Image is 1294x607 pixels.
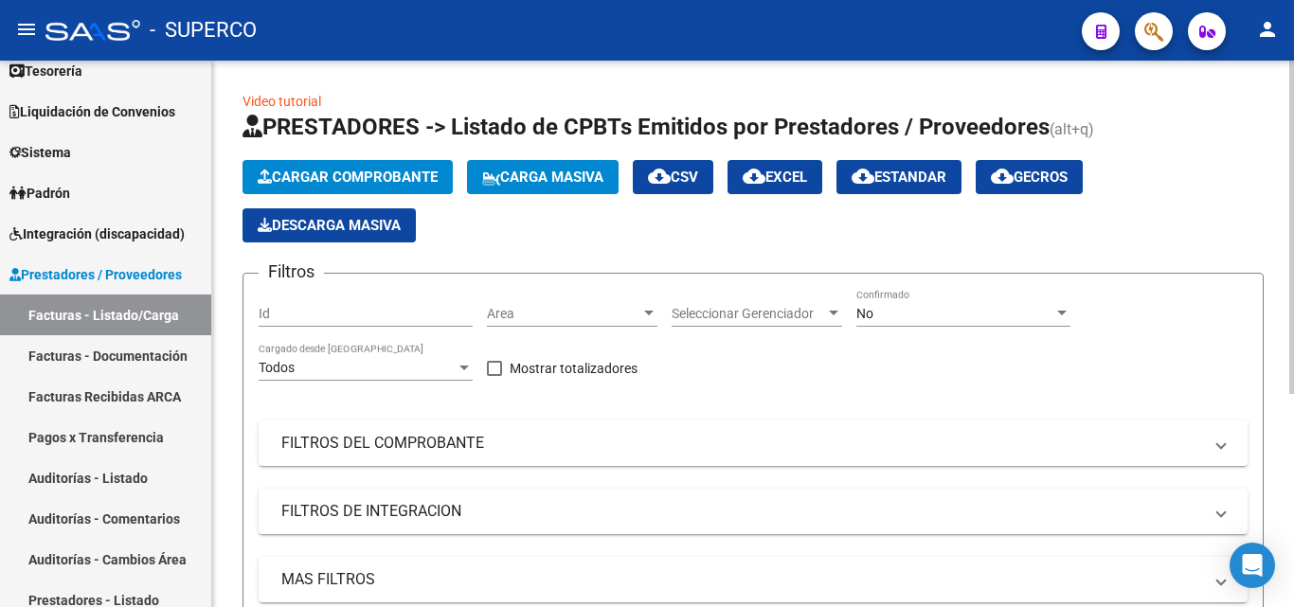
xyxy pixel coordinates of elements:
[9,183,70,204] span: Padrón
[281,569,1202,590] mat-panel-title: MAS FILTROS
[259,259,324,285] h3: Filtros
[672,306,825,322] span: Seleccionar Gerenciador
[9,101,175,122] span: Liquidación de Convenios
[467,160,619,194] button: Carga Masiva
[648,165,671,187] mat-icon: cloud_download
[9,61,82,81] span: Tesorería
[743,169,807,186] span: EXCEL
[243,114,1050,140] span: PRESTADORES -> Listado de CPBTs Emitidos por Prestadores / Proveedores
[487,306,640,322] span: Area
[15,18,38,41] mat-icon: menu
[510,357,638,380] span: Mostrar totalizadores
[9,142,71,163] span: Sistema
[852,165,874,187] mat-icon: cloud_download
[259,420,1248,466] mat-expansion-panel-header: FILTROS DEL COMPROBANTE
[150,9,257,51] span: - SUPERCO
[259,489,1248,534] mat-expansion-panel-header: FILTROS DE INTEGRACION
[281,501,1202,522] mat-panel-title: FILTROS DE INTEGRACION
[281,433,1202,454] mat-panel-title: FILTROS DEL COMPROBANTE
[836,160,962,194] button: Estandar
[852,169,946,186] span: Estandar
[243,160,453,194] button: Cargar Comprobante
[243,94,321,109] a: Video tutorial
[976,160,1083,194] button: Gecros
[1050,120,1094,138] span: (alt+q)
[243,208,416,242] button: Descarga Masiva
[482,169,603,186] span: Carga Masiva
[259,557,1248,602] mat-expansion-panel-header: MAS FILTROS
[743,165,765,187] mat-icon: cloud_download
[991,165,1014,187] mat-icon: cloud_download
[648,169,698,186] span: CSV
[9,264,182,285] span: Prestadores / Proveedores
[1256,18,1279,41] mat-icon: person
[991,169,1068,186] span: Gecros
[243,208,416,242] app-download-masive: Descarga masiva de comprobantes (adjuntos)
[9,223,185,244] span: Integración (discapacidad)
[633,160,713,194] button: CSV
[728,160,822,194] button: EXCEL
[856,306,873,321] span: No
[259,360,295,375] span: Todos
[258,217,401,234] span: Descarga Masiva
[1230,543,1275,588] div: Open Intercom Messenger
[258,169,438,186] span: Cargar Comprobante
